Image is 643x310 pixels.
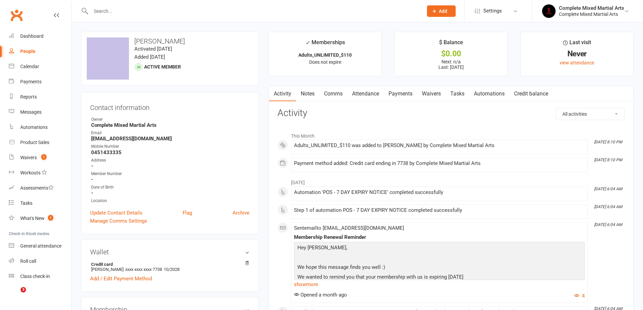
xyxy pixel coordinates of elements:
div: $ Balance [439,38,463,50]
span: Sent email to [EMAIL_ADDRESS][DOMAIN_NAME] [294,225,404,231]
a: Payments [384,86,417,102]
div: What's New [20,216,45,221]
a: Activity [269,86,296,102]
i: ✓ [305,39,310,46]
div: Memberships [305,38,345,51]
a: Workouts [9,165,71,180]
strong: Adults_UNLIMITED_$110 [298,52,352,58]
a: Manage Comms Settings [90,217,147,225]
span: 3 [21,287,26,292]
div: Email [91,130,249,136]
strong: [EMAIL_ADDRESS][DOMAIN_NAME] [91,136,249,142]
p: We wanted to remind you that your membership with us is expiring [DATE] [296,273,583,283]
a: Tasks [9,196,71,211]
a: Messages [9,105,71,120]
div: Mobile Number [91,143,249,150]
a: Automations [9,120,71,135]
div: Complete Mixed Martial Arts [559,5,624,11]
div: Roll call [20,258,36,264]
div: Member Number [91,171,249,177]
div: Dashboard [20,33,44,39]
p: Next: n/a Last: [DATE] [401,59,501,70]
div: Never [527,50,627,57]
a: Update Contact Details [90,209,142,217]
a: Reports [9,89,71,105]
div: Product Sales [20,140,49,145]
input: Search... [89,6,418,16]
a: Comms [319,86,347,102]
iframe: Intercom live chat [7,287,23,303]
div: Location [91,198,249,204]
button: Add [427,5,456,17]
img: thumb_image1717476369.png [542,4,556,18]
div: People [20,49,35,54]
div: Payment method added: Credit card ending in 7738 by Complete Mixed Martial Arts [294,161,585,166]
a: Roll call [9,254,71,269]
i: [DATE] 8:10 PM [594,158,622,162]
a: Flag [183,209,192,217]
a: Class kiosk mode [9,269,71,284]
span: Add [439,8,447,14]
a: Add / Edit Payment Method [90,275,152,283]
a: show more [294,280,585,289]
a: Waivers 1 [9,150,71,165]
div: Address [91,157,249,164]
time: Added [DATE] [134,54,165,60]
strong: 0451433335 [91,149,249,156]
i: [DATE] 6:04 AM [594,204,622,209]
div: Date of Birth [91,184,249,191]
div: Payments [20,79,42,84]
div: Reports [20,94,37,100]
h3: Wallet [90,248,249,256]
h3: [PERSON_NAME] [87,37,253,45]
span: Does not expire [309,59,341,65]
div: Adults_UNLIMITED_$110 was added to [PERSON_NAME] by Complete Mixed Martial Arts [294,143,585,148]
div: Owner [91,116,249,123]
span: Settings [483,3,502,19]
a: Payments [9,74,71,89]
div: Membership Renewal Reminder [294,234,585,240]
div: Workouts [20,170,41,175]
i: [DATE] 8:10 PM [594,140,622,144]
h3: Activity [277,108,625,118]
a: Notes [296,86,319,102]
div: Last visit [563,38,591,50]
div: Calendar [20,64,39,69]
span: 1 [41,154,47,160]
span: Active member [144,64,181,69]
a: People [9,44,71,59]
strong: - [91,176,249,182]
strong: Complete Mixed Martial Arts [91,122,249,128]
div: General attendance [20,243,61,249]
i: [DATE] 6:04 AM [594,187,622,191]
a: Product Sales [9,135,71,150]
div: Assessments [20,185,54,191]
a: Dashboard [9,29,71,44]
div: $0.00 [401,50,501,57]
strong: - [91,190,249,196]
div: Automations [20,124,48,130]
a: Assessments [9,180,71,196]
a: Waivers [417,86,446,102]
strong: Credit card [91,262,246,267]
p: We hope this message finds you well :) [296,263,583,273]
a: What's New1 [9,211,71,226]
strong: - [91,163,249,169]
div: Automation 'POS - 7 DAY EXPIRY NOTICE' completed successfully [294,190,585,195]
h3: Contact information [90,101,249,111]
span: xxxx xxxx xxxx 7738 [125,267,162,272]
li: This Month [277,129,625,140]
time: Activated [DATE] [134,46,172,52]
a: Credit balance [509,86,553,102]
a: view attendance [560,60,594,65]
span: 10/2028 [164,267,180,272]
li: [DATE] [277,175,625,186]
button: 4 [574,292,585,300]
a: Automations [469,86,509,102]
div: Tasks [20,200,32,206]
i: [DATE] 6:04 AM [594,222,622,227]
p: Hey [PERSON_NAME], [296,244,583,253]
a: Calendar [9,59,71,74]
div: Step 1 of automation POS - 7 DAY EXPIRY NOTICE completed successfully [294,207,585,213]
a: Attendance [347,86,384,102]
